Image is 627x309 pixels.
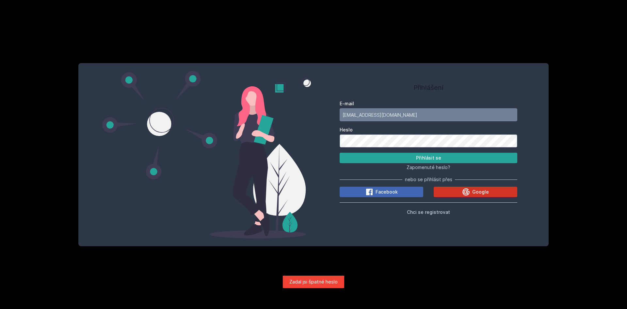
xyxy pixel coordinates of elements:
[434,187,517,197] button: Google
[472,189,489,195] span: Google
[376,189,398,195] span: Facebook
[340,108,517,121] input: Tvoje e-mailová adresa
[340,153,517,163] button: Přihlásit se
[340,187,423,197] button: Facebook
[340,127,517,133] label: Heslo
[407,208,450,216] button: Chci se registrovat
[340,100,517,107] label: E-mail
[407,164,450,170] span: Zapomenuté heslo?
[340,83,517,93] h1: Přihlášení
[407,209,450,215] span: Chci se registrovat
[283,276,344,288] div: Zadal jsi špatné heslo
[405,176,452,183] span: nebo se přihlásit přes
